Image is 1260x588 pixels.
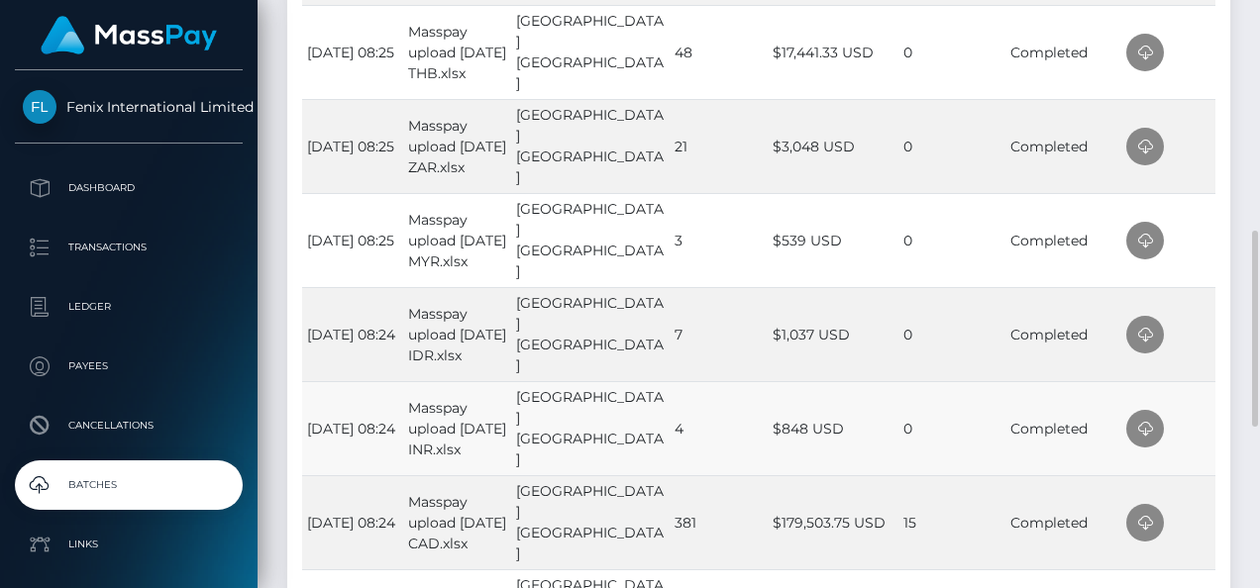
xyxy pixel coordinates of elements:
td: [DATE] 08:24 [302,381,403,475]
td: Masspay upload [DATE] ZAR.xlsx [403,99,511,193]
td: [GEOGRAPHIC_DATA] [GEOGRAPHIC_DATA] [511,99,670,193]
p: Cancellations [23,411,235,441]
td: Completed [1005,287,1122,381]
td: Masspay upload [DATE] IDR.xlsx [403,287,511,381]
td: Completed [1005,5,1122,99]
img: Fenix International Limited [23,90,56,124]
a: Ledger [15,282,243,332]
td: Masspay upload [DATE] THB.xlsx [403,5,511,99]
td: 0 [898,381,1004,475]
p: Ledger [23,292,235,322]
a: Cancellations [15,401,243,450]
p: Payees [23,351,235,381]
td: [GEOGRAPHIC_DATA] [GEOGRAPHIC_DATA] [511,287,670,381]
td: 4 [670,381,769,475]
td: [DATE] 08:25 [302,193,403,287]
td: [DATE] 08:25 [302,99,403,193]
td: [DATE] 08:24 [302,287,403,381]
a: Payees [15,342,243,391]
td: 0 [898,287,1004,381]
td: Masspay upload [DATE] MYR.xlsx [403,193,511,287]
td: Completed [1005,475,1122,569]
td: 7 [670,287,769,381]
td: [GEOGRAPHIC_DATA] [GEOGRAPHIC_DATA] [511,475,670,569]
td: $1,037 USD [768,287,898,381]
td: $17,441.33 USD [768,5,898,99]
td: Completed [1005,99,1122,193]
td: 0 [898,5,1004,99]
td: 48 [670,5,769,99]
td: $179,503.75 USD [768,475,898,569]
td: 21 [670,99,769,193]
a: Transactions [15,223,243,272]
td: $3,048 USD [768,99,898,193]
td: 0 [898,193,1004,287]
td: 3 [670,193,769,287]
td: [GEOGRAPHIC_DATA] [GEOGRAPHIC_DATA] [511,193,670,287]
td: Completed [1005,381,1122,475]
td: [GEOGRAPHIC_DATA] [GEOGRAPHIC_DATA] [511,5,670,99]
a: Dashboard [15,163,243,213]
p: Links [23,530,235,559]
td: 0 [898,99,1004,193]
td: 15 [898,475,1004,569]
p: Dashboard [23,173,235,203]
td: [DATE] 08:24 [302,475,403,569]
p: Transactions [23,233,235,262]
td: Completed [1005,193,1122,287]
td: $848 USD [768,381,898,475]
td: 381 [670,475,769,569]
img: MassPay Logo [41,16,217,54]
td: $539 USD [768,193,898,287]
p: Batches [23,470,235,500]
a: Batches [15,460,243,510]
td: [DATE] 08:25 [302,5,403,99]
span: Fenix International Limited [15,98,243,116]
td: Masspay upload [DATE] INR.xlsx [403,381,511,475]
a: Links [15,520,243,569]
td: Masspay upload [DATE] CAD.xlsx [403,475,511,569]
td: [GEOGRAPHIC_DATA] [GEOGRAPHIC_DATA] [511,381,670,475]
